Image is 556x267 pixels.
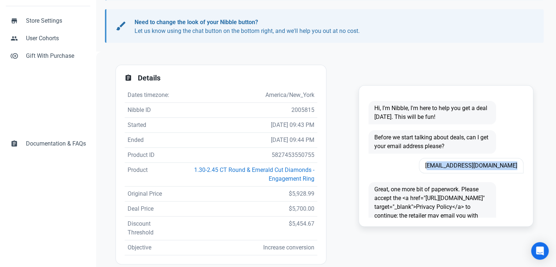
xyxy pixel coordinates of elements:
[289,220,314,227] span: $5,454.67
[194,166,314,182] a: 1.30-2.45 CT Round & Emerald Cut Diamonds - Engagement Ring
[26,16,86,25] span: Store Settings
[174,118,317,133] td: [DATE] 09:43 PM
[174,187,317,202] td: $5,928.99
[125,163,175,187] td: Product
[125,240,175,255] td: Objective
[125,74,132,82] span: assignment
[11,52,18,59] span: control_point_duplicate
[138,74,317,82] h2: Details
[135,18,527,35] p: Let us know using the chat button on the bottom right, and we'll help you out at no cost.
[26,139,86,148] span: Documentation & FAQs
[125,88,175,103] td: Dates timezone:
[26,52,86,60] span: Gift With Purchase
[125,202,175,217] td: Deal Price
[368,182,496,232] span: Great, one more bit of paperwork. Please accept the <a href="[URL][DOMAIN_NAME]" target="_blank">...
[115,20,127,32] span: brush
[11,16,18,24] span: store
[174,148,317,163] td: 5827453550755
[125,148,175,163] td: Product ID
[11,34,18,41] span: people
[6,47,90,65] a: control_point_duplicateGift With Purchase
[6,30,90,47] a: peopleUser Cohorts
[174,133,317,148] td: [DATE] 09:44 PM
[6,12,90,30] a: storeStore Settings
[174,240,317,255] td: Increase conversion
[11,139,18,147] span: assignment
[125,187,175,202] td: Original Price
[174,103,317,118] td: 2005815
[531,242,549,260] div: Open Intercom Messenger
[289,205,314,212] span: $5,700.00
[125,118,175,133] td: Started
[125,133,175,148] td: Ended
[125,217,175,240] td: Discount Threshold
[368,101,496,124] span: Hi, I'm Nibble, I'm here to help you get a deal [DATE]. This will be fun!
[368,130,496,154] span: Before we start talking about deals, can I get your email address please?
[174,88,317,103] td: America/New_York
[26,34,86,43] span: User Cohorts
[419,158,523,173] span: [EMAIL_ADDRESS][DOMAIN_NAME]
[6,135,90,153] a: assignmentDocumentation & FAQs
[135,19,258,26] b: Need to change the look of your Nibble button?
[125,103,175,118] td: Nibble ID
